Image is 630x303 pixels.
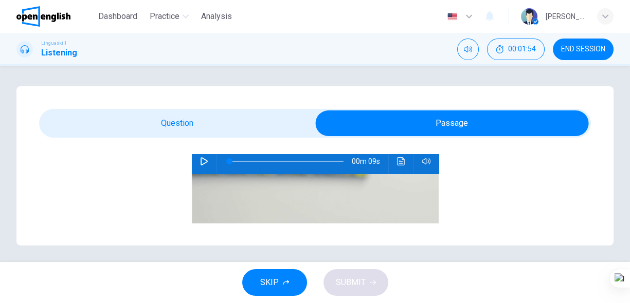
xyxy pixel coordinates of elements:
button: 00:01:54 [487,39,545,60]
span: Practice [150,10,179,23]
div: [PERSON_NAME] [546,10,585,23]
img: en [446,13,459,21]
span: 00m 09s [352,149,388,174]
span: END SESSION [561,45,605,53]
button: SKIP [242,269,307,296]
span: Linguaskill [41,40,66,47]
a: OpenEnglish logo [16,6,94,27]
img: Profile picture [521,8,537,25]
button: Analysis [197,7,236,26]
button: Click to see the audio transcription [393,149,409,174]
div: Hide [487,39,545,60]
button: END SESSION [553,39,614,60]
button: Practice [146,7,193,26]
span: Dashboard [98,10,137,23]
span: 00:01:54 [508,45,536,53]
span: SKIP [260,275,279,290]
h1: Listening [41,47,77,59]
div: Mute [457,39,479,60]
span: Analysis [201,10,232,23]
img: OpenEnglish logo [16,6,70,27]
button: Dashboard [94,7,141,26]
